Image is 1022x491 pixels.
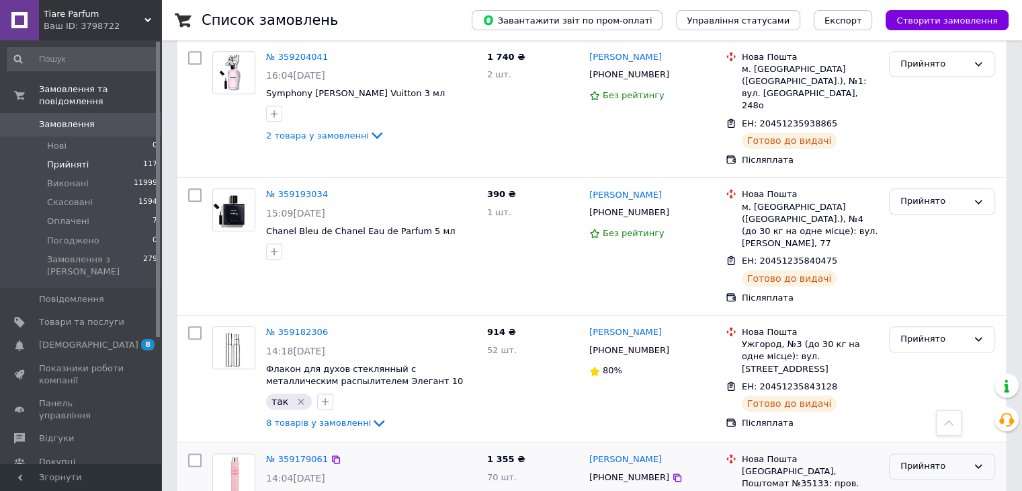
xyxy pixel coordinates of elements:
div: Прийнято [900,332,968,346]
span: 2 шт. [487,69,511,79]
span: Прийняті [47,159,89,171]
div: Прийнято [900,459,968,474]
span: ЕН: 20451235938865 [742,118,837,128]
a: [PERSON_NAME] [589,51,662,64]
div: Нова Пошта [742,188,878,200]
div: м. [GEOGRAPHIC_DATA] ([GEOGRAPHIC_DATA].), №1: вул. [GEOGRAPHIC_DATA], 248о [742,63,878,112]
span: Нові [47,140,67,152]
span: Скасовані [47,196,93,209]
span: 1594 [138,196,157,209]
span: 11999 [134,178,157,190]
span: 1 355 ₴ [487,454,525,464]
span: Замовлення та повідомлення [39,83,161,108]
span: 14:18[DATE] [266,346,325,356]
a: Фото товару [212,326,255,369]
span: Без рейтингу [603,228,665,238]
div: Нова Пошта [742,51,878,63]
span: 117 [143,159,157,171]
img: Фото товару [213,327,255,369]
span: [PHONE_NUMBER] [589,207,669,217]
div: Нова Пошта [742,453,878,465]
span: 70 шт. [487,472,517,482]
span: ЕН: 20451235843128 [742,381,837,391]
a: № 359204041 [266,52,328,62]
span: 279 [143,254,157,278]
div: Післяплата [742,154,878,166]
a: [PERSON_NAME] [589,453,662,466]
span: Покупці [39,456,75,468]
span: Без рейтингу [603,90,665,100]
span: Замовлення з [PERSON_NAME] [47,254,143,278]
span: [DEMOGRAPHIC_DATA] [39,339,138,351]
a: № 359182306 [266,327,328,337]
span: 8 [141,339,155,350]
svg: Видалити мітку [296,396,306,407]
a: [PERSON_NAME] [589,189,662,202]
span: 0 [153,140,157,152]
span: так [271,396,288,407]
span: 8 товарів у замовленні [266,418,371,428]
span: [PHONE_NUMBER] [589,472,669,482]
div: Нова Пошта [742,326,878,338]
button: Експорт [814,10,873,30]
span: Панель управління [39,398,124,422]
div: Прийнято [900,57,968,71]
span: Завантажити звіт по пром-оплаті [482,14,652,26]
span: 80% [603,365,622,375]
span: Створити замовлення [896,15,998,26]
a: 2 товара у замовленні [266,130,385,140]
a: № 359193034 [266,189,328,199]
span: Управління статусами [687,15,790,26]
span: 1 740 ₴ [487,52,525,62]
span: 15:09[DATE] [266,208,325,219]
span: 16:04[DATE] [266,70,325,81]
div: Готово до видачі [742,133,837,149]
button: Управління статусами [676,10,800,30]
div: Готово до видачі [742,270,837,287]
span: Chanel Bleu de Chanel Eau de Parfum 5 мл [266,226,455,236]
button: Завантажити звіт по пром-оплаті [472,10,663,30]
a: Флакон для духов стеклянный с металлическим распылителем Элегант 10 мл, серебро [266,364,463,399]
a: Фото товару [212,51,255,94]
h1: Список замовлень [202,12,338,28]
div: м. [GEOGRAPHIC_DATA] ([GEOGRAPHIC_DATA].), №4 (до 30 кг на одне місце): вул. [PERSON_NAME], 77 [742,201,878,250]
span: 0 [153,235,157,247]
span: Експорт [824,15,862,26]
span: [PHONE_NUMBER] [589,345,669,355]
span: 390 ₴ [487,189,516,199]
span: Оплачені [47,215,89,227]
div: Післяплата [742,417,878,429]
button: Створити замовлення [886,10,1009,30]
div: Прийнято [900,194,968,209]
div: Ужгород, №3 (до 30 кг на одне місце): вул. [STREET_ADDRESS] [742,338,878,375]
a: Створити замовлення [872,15,1009,25]
img: Фото товару [213,52,255,93]
div: Готово до видачі [742,395,837,412]
span: ЕН: 20451235840475 [742,256,837,266]
a: [PERSON_NAME] [589,326,662,339]
a: Symphony [PERSON_NAME] Vuitton 3 мл [266,88,445,98]
span: Повідомлення [39,293,104,305]
span: Замовлення [39,118,95,130]
span: 14:04[DATE] [266,473,325,484]
a: 8 товарів у замовленні [266,417,387,427]
input: Пошук [7,47,159,71]
span: [PHONE_NUMBER] [589,69,669,79]
a: № 359179061 [266,454,328,464]
div: Ваш ID: 3798722 [44,20,161,32]
span: Товари та послуги [39,316,124,328]
span: 52 шт. [487,345,517,355]
span: Відгуки [39,432,74,445]
span: Показники роботи компанії [39,363,124,387]
span: Погоджено [47,235,99,247]
div: Післяплата [742,292,878,304]
span: 7 [153,215,157,227]
a: Фото товару [212,188,255,231]
img: Фото товару [213,189,255,231]
span: 1 шт. [487,207,511,217]
span: Виконані [47,178,89,190]
span: 2 товара у замовленні [266,130,369,140]
span: 914 ₴ [487,327,516,337]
